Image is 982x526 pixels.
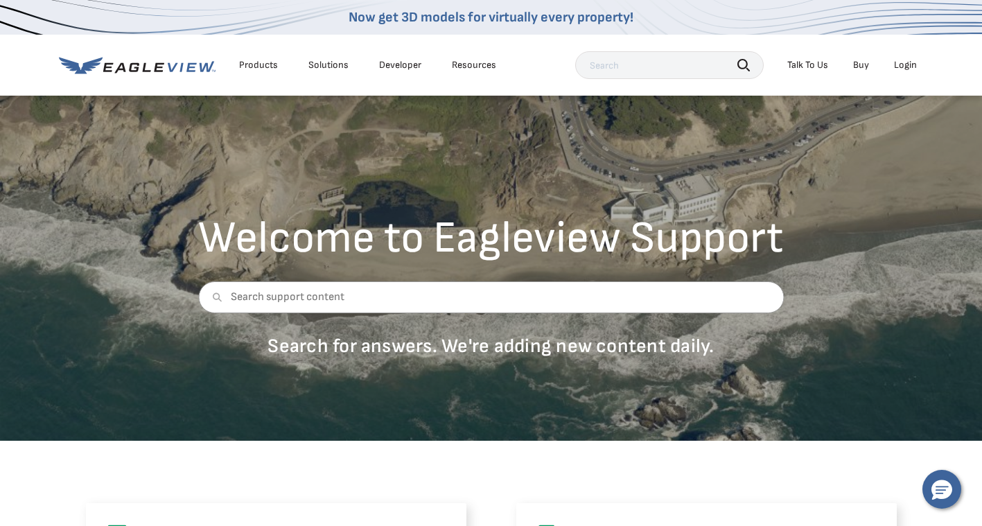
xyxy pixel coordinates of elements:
div: Products [239,59,278,71]
a: Now get 3D models for virtually every property! [349,9,633,26]
p: Search for answers. We're adding new content daily. [198,334,784,358]
div: Solutions [308,59,349,71]
h2: Welcome to Eagleview Support [198,216,784,261]
button: Hello, have a question? Let’s chat. [922,470,961,509]
input: Search support content [198,281,784,313]
input: Search [575,51,764,79]
div: Talk To Us [787,59,828,71]
a: Developer [379,59,421,71]
div: Login [894,59,917,71]
div: Resources [452,59,496,71]
a: Buy [853,59,869,71]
